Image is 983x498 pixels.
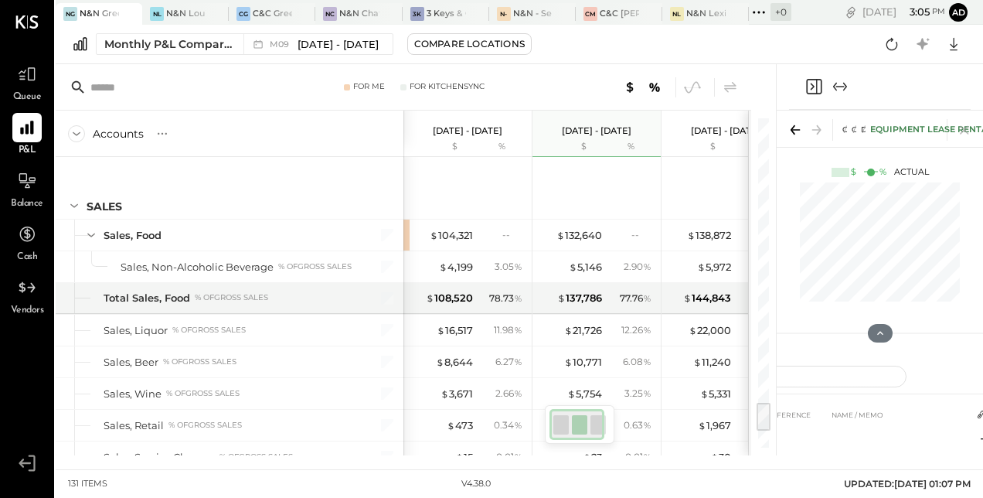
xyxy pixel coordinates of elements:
div: copy link [843,4,859,20]
div: NG [63,7,77,21]
span: M09 [270,40,294,49]
div: 2.66 [495,387,522,401]
span: Vendors [11,304,44,318]
th: REFERENCE [763,401,828,429]
div: 0.01 [496,450,522,464]
div: 6.08 [623,355,651,369]
span: OPERATING EXPENSES (EBITDA) [842,124,971,135]
div: 30 [710,450,731,465]
span: $ [710,451,719,463]
span: $ [430,229,438,241]
span: $ [583,451,591,463]
div: 23 [583,450,602,465]
div: % of GROSS SALES [172,325,246,336]
div: Actual [832,166,929,179]
span: $ [569,261,577,273]
div: 12.26 [621,323,651,337]
span: % [643,355,651,367]
span: $ [687,229,696,241]
div: 6.27 [495,355,522,369]
div: CG [236,7,250,21]
div: 137,786 [557,291,602,305]
div: 3.05 [495,260,522,274]
span: % [514,450,522,462]
div: NL [670,7,684,21]
div: 0.34 [494,418,522,432]
div: $ [669,141,731,153]
div: Total Sales, Food [104,291,190,305]
a: Vendors [1,273,53,318]
div: 0.01 [625,450,651,464]
div: Sales, Service Charges [104,450,215,465]
div: For Me [353,81,385,92]
span: $ [439,261,447,273]
div: For KitchenSync [410,81,485,92]
button: Close panel [804,77,823,96]
div: 10,771 [564,355,602,370]
div: N&N Chattanooga, LLC [339,8,379,20]
div: 8,644 [436,355,473,370]
th: NAME / MEMO [828,401,971,429]
span: % [514,260,522,272]
div: $ [851,166,856,179]
span: $ [455,451,464,463]
div: 11,240 [693,355,731,370]
span: P&L [19,144,36,158]
span: $ [698,419,706,431]
div: [DATE] [862,5,945,19]
span: pm [932,6,945,17]
span: % [514,292,522,304]
div: 144,843 [683,291,731,305]
span: $ [437,324,445,336]
span: % [514,355,522,367]
span: $ [426,292,434,304]
span: Queue [13,90,42,104]
span: $ [447,419,455,431]
div: 138,872 [687,228,731,243]
a: Cash [1,220,53,264]
span: % [643,292,651,304]
div: $ [411,141,473,153]
p: [DATE] - [DATE] [691,125,760,136]
div: NC [323,7,337,21]
div: N- [497,7,511,21]
button: Expand panel (e) [831,77,849,96]
span: $ [564,356,573,368]
div: C&C [PERSON_NAME] LLC [600,8,639,20]
span: % [514,418,522,431]
div: Sales, Wine [104,387,162,401]
div: 3 Keys & Company [427,8,466,20]
div: v 4.38.0 [461,478,491,490]
div: 104,321 [430,228,473,243]
button: ad [949,3,968,22]
p: [DATE] - [DATE] [433,125,502,136]
div: 4,199 [439,260,473,275]
a: Queue [1,60,53,104]
a: P&L [1,113,53,158]
div: 78.73 [489,292,522,305]
div: 5,754 [567,387,602,401]
span: % [514,387,522,399]
div: 15 [455,450,473,465]
div: 108,520 [426,291,473,305]
div: N&N Louisville, LLC [166,8,206,20]
div: 0.63 [624,418,651,432]
div: $ [540,141,602,153]
span: $ [556,229,565,241]
div: Sales, Retail [104,418,164,433]
div: Sales, Non-Alcoholic Beverage [121,260,274,275]
div: % of GROSS SALES [163,356,236,367]
div: % of GROSS SALES [195,292,268,303]
div: Sales, Liquor [104,323,168,338]
span: $ [689,324,697,336]
div: % [735,141,785,153]
b: Ecolab Inc. [834,439,886,451]
div: 5,972 [697,260,731,275]
div: + 0 [770,3,791,21]
div: 5,331 [700,387,731,401]
div: N&N - Senoia & Corporate [513,8,553,20]
div: % of GROSS SALES [166,388,240,399]
div: 11.98 [494,323,522,337]
span: $ [700,387,709,400]
div: SALES [87,199,122,214]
